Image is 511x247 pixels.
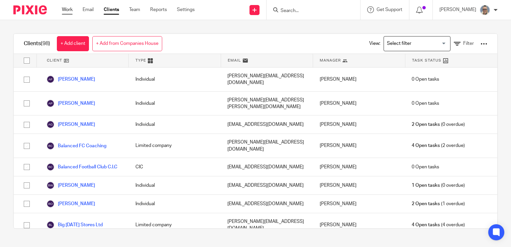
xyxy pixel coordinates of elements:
span: Email [228,58,241,63]
a: + Add from Companies House [92,36,162,51]
a: Reports [150,6,167,13]
div: [PERSON_NAME] [313,115,405,134]
div: [PERSON_NAME] [313,213,405,237]
h1: Clients [24,40,50,47]
div: [EMAIL_ADDRESS][DOMAIN_NAME] [221,176,313,194]
img: svg%3E [46,200,55,208]
span: 2 Open tasks [412,200,440,207]
a: Big [DATE] Stores Ltd [46,221,103,229]
div: [PERSON_NAME] [313,68,405,91]
img: svg%3E [46,221,55,229]
span: (1 overdue) [412,200,465,207]
a: + Add client [57,36,89,51]
div: [EMAIL_ADDRESS][DOMAIN_NAME] [221,195,313,213]
div: [PERSON_NAME] [313,134,405,158]
span: 0 Open tasks [412,76,439,83]
img: svg%3E [46,75,55,83]
img: Website%20Headshot.png [480,5,490,15]
div: Individual [129,68,221,91]
a: Work [62,6,73,13]
div: Search for option [384,36,450,51]
span: (4 overdue) [412,222,465,228]
span: 1 Open tasks [412,182,440,189]
a: [PERSON_NAME] [46,75,95,83]
div: Individual [129,176,221,194]
a: [PERSON_NAME] [46,181,95,189]
div: [PERSON_NAME] [313,158,405,176]
span: Get Support [377,7,402,12]
a: Email [83,6,94,13]
span: Task Status [412,58,441,63]
span: (0 overdue) [412,121,465,128]
img: Pixie [13,5,47,14]
div: [EMAIL_ADDRESS][DOMAIN_NAME] [221,115,313,134]
span: 0 Open tasks [412,100,439,107]
div: Individual [129,92,221,115]
a: Balanced Football Club C.I.C [46,163,117,171]
img: svg%3E [46,120,55,129]
span: 0 Open tasks [412,164,439,170]
span: Type [135,58,146,63]
img: svg%3E [46,163,55,171]
span: (0 overdue) [412,182,465,189]
div: Limited company [129,213,221,237]
span: (98) [41,41,50,46]
div: [PERSON_NAME] [313,92,405,115]
input: Search [280,8,340,14]
a: [PERSON_NAME] [46,99,95,107]
span: 2 Open tasks [412,121,440,128]
div: [PERSON_NAME][EMAIL_ADDRESS][DOMAIN_NAME] [221,134,313,158]
a: Balanced FC Coaching [46,142,106,150]
span: 4 Open tasks [412,222,440,228]
div: [PERSON_NAME] [313,195,405,213]
img: svg%3E [46,99,55,107]
div: [EMAIL_ADDRESS][DOMAIN_NAME] [221,158,313,176]
div: [PERSON_NAME][EMAIL_ADDRESS][PERSON_NAME][DOMAIN_NAME] [221,92,313,115]
div: Individual [129,195,221,213]
div: [PERSON_NAME] [313,176,405,194]
div: [PERSON_NAME][EMAIL_ADDRESS][DOMAIN_NAME] [221,68,313,91]
span: Manager [320,58,341,63]
div: CIC [129,158,221,176]
img: svg%3E [46,181,55,189]
p: [PERSON_NAME] [439,6,476,13]
a: Clients [104,6,119,13]
div: View: [359,34,487,54]
input: Search for option [385,38,446,50]
div: [PERSON_NAME][EMAIL_ADDRESS][DOMAIN_NAME] [221,213,313,237]
span: Client [47,58,62,63]
a: Team [129,6,140,13]
div: Limited company [129,134,221,158]
span: (2 overdue) [412,142,465,149]
a: [PERSON_NAME] [46,200,95,208]
a: [PERSON_NAME] [46,120,95,129]
span: 4 Open tasks [412,142,440,149]
span: Filter [463,41,474,46]
img: svg%3E [46,142,55,150]
input: Select all [20,54,33,67]
div: Individual [129,115,221,134]
a: Settings [177,6,195,13]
